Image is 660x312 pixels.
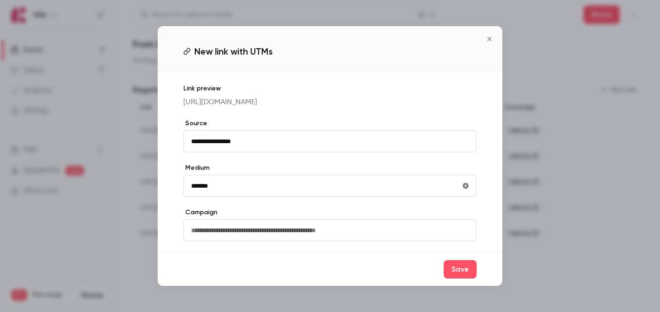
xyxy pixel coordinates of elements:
[183,84,477,93] p: Link preview
[194,45,273,58] span: New link with UTMs
[458,178,473,193] button: utmMedium
[183,119,477,128] label: Source
[444,260,477,279] button: Save
[183,163,477,173] label: Medium
[183,208,477,217] label: Campaign
[480,30,499,48] button: Close
[183,97,477,108] p: [URL][DOMAIN_NAME]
